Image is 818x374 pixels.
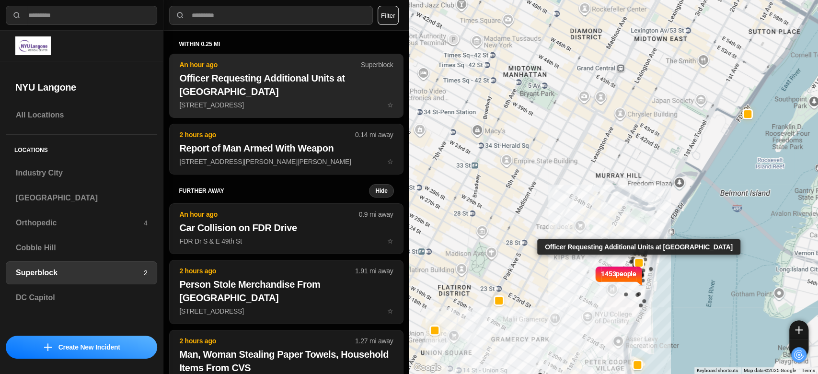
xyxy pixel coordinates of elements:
[179,157,393,166] p: [STREET_ADDRESS][PERSON_NAME][PERSON_NAME]
[175,11,185,20] img: search
[6,162,157,185] a: Industry City
[378,6,399,25] button: Filter
[58,342,120,352] p: Create New Incident
[12,11,22,20] img: search
[387,237,393,245] span: star
[387,158,393,165] span: star
[6,336,157,359] button: iconCreate New Incident
[387,307,393,315] span: star
[179,210,358,219] p: An hour ago
[359,210,393,219] p: 0.9 mi away
[16,292,147,304] h3: DC Capitol
[412,362,443,374] img: Google
[169,203,403,254] button: An hour ago0.9 mi awayCar Collision on FDR DriveFDR Dr S & E 49th Ststar
[636,265,644,286] img: notch
[375,187,387,195] small: Hide
[15,81,148,94] h2: NYU Langone
[795,345,803,353] img: zoom-out
[179,71,393,98] h2: Officer Requesting Additional Units at [GEOGRAPHIC_DATA]
[169,307,403,315] a: 2 hours ago1.91 mi awayPerson Stole Merchandise From [GEOGRAPHIC_DATA][STREET_ADDRESS]star
[169,157,403,165] a: 2 hours ago0.14 mi awayReport of Man Armed With Weapon[STREET_ADDRESS][PERSON_NAME][PERSON_NAME]star
[795,326,803,334] img: zoom-in
[6,135,157,162] h5: Locations
[144,268,148,278] p: 2
[6,286,157,309] a: DC Capitol
[179,60,361,70] p: An hour ago
[6,236,157,259] a: Cobble Hill
[412,362,443,374] a: Open this area in Google Maps (opens a new window)
[179,278,393,304] h2: Person Stole Merchandise From [GEOGRAPHIC_DATA]
[387,101,393,109] span: star
[179,336,355,346] p: 2 hours ago
[802,368,815,373] a: Terms (opens in new tab)
[169,54,403,118] button: An hour agoSuperblockOfficer Requesting Additional Units at [GEOGRAPHIC_DATA][STREET_ADDRESS]star
[6,211,157,234] a: Orthopedic4
[355,266,393,276] p: 1.91 mi away
[169,124,403,175] button: 2 hours ago0.14 mi awayReport of Man Armed With Weapon[STREET_ADDRESS][PERSON_NAME][PERSON_NAME]star
[179,141,393,155] h2: Report of Man Armed With Weapon
[744,368,796,373] span: Map data ©2025 Google
[179,40,393,48] h5: within 0.25 mi
[537,239,740,255] div: Officer Requesting Additional Units at [GEOGRAPHIC_DATA]
[16,167,147,179] h3: Industry City
[16,192,147,204] h3: [GEOGRAPHIC_DATA]
[369,184,393,198] button: Hide
[169,237,403,245] a: An hour ago0.9 mi awayCar Collision on FDR DriveFDR Dr S & E 49th Ststar
[6,104,157,127] a: All Locations
[6,261,157,284] a: Superblock2
[144,218,148,228] p: 4
[789,339,808,359] button: zoom-out
[601,269,636,290] p: 1453 people
[179,266,355,276] p: 2 hours ago
[6,187,157,210] a: [GEOGRAPHIC_DATA]
[16,109,147,121] h3: All Locations
[179,130,355,140] p: 2 hours ago
[179,306,393,316] p: [STREET_ADDRESS]
[634,257,644,268] button: Officer Requesting Additional Units at [GEOGRAPHIC_DATA]
[16,267,144,279] h3: Superblock
[179,187,369,195] h5: further away
[179,236,393,246] p: FDR Dr S & E 49th St
[355,336,393,346] p: 1.27 mi away
[179,221,393,234] h2: Car Collision on FDR Drive
[169,260,403,324] button: 2 hours ago1.91 mi awayPerson Stole Merchandise From [GEOGRAPHIC_DATA][STREET_ADDRESS]star
[789,320,808,339] button: zoom-in
[697,367,738,374] button: Keyboard shortcuts
[594,265,601,286] img: notch
[179,100,393,110] p: [STREET_ADDRESS]
[16,217,144,229] h3: Orthopedic
[15,36,51,55] img: logo
[355,130,393,140] p: 0.14 mi away
[361,60,393,70] p: Superblock
[169,101,403,109] a: An hour agoSuperblockOfficer Requesting Additional Units at [GEOGRAPHIC_DATA][STREET_ADDRESS]star
[44,343,52,351] img: icon
[16,242,147,254] h3: Cobble Hill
